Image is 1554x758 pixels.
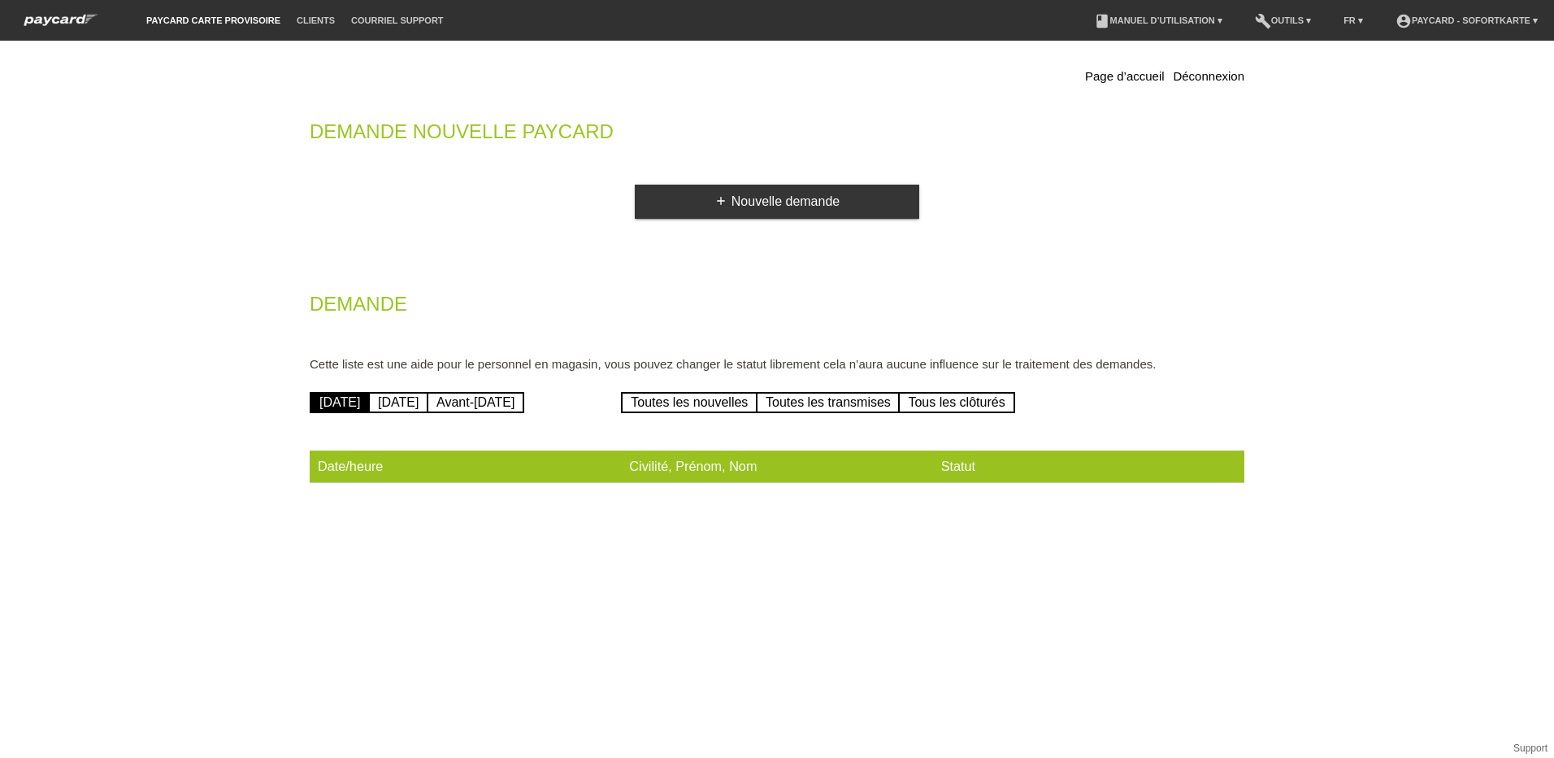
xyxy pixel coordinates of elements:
[1173,69,1244,83] a: Déconnexion
[1335,15,1371,25] a: FR ▾
[1255,13,1271,29] i: build
[714,194,727,207] i: add
[310,296,1244,320] h2: Demande
[621,451,932,483] th: Civilité, Prénom, Nom
[1513,743,1547,754] a: Support
[16,11,106,28] img: paycard Sofortkarte
[310,451,621,483] th: Date/heure
[1086,15,1231,25] a: bookManuel d’utilisation ▾
[756,392,901,413] a: Toutes les transmises
[1247,15,1319,25] a: buildOutils ▾
[1094,13,1110,29] i: book
[310,357,1244,371] p: Cette liste est une aide pour le personnel en magasin, vous pouvez changer le statut librement ce...
[310,124,1244,148] h2: Demande nouvelle Paycard
[427,392,524,413] a: Avant-[DATE]
[1387,15,1546,25] a: account_circlepaycard - Sofortkarte ▾
[933,451,1244,483] th: Statut
[1396,13,1412,29] i: account_circle
[898,392,1014,413] a: Tous les clôturés
[621,392,757,413] a: Toutes les nouvelles
[16,19,106,31] a: paycard Sofortkarte
[310,392,370,413] a: [DATE]
[343,15,451,25] a: Courriel Support
[635,185,919,219] a: addNouvelle demande
[368,392,428,413] a: [DATE]
[289,15,343,25] a: Clients
[1085,69,1165,83] a: Page d’accueil
[138,15,289,25] a: paycard carte provisoire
